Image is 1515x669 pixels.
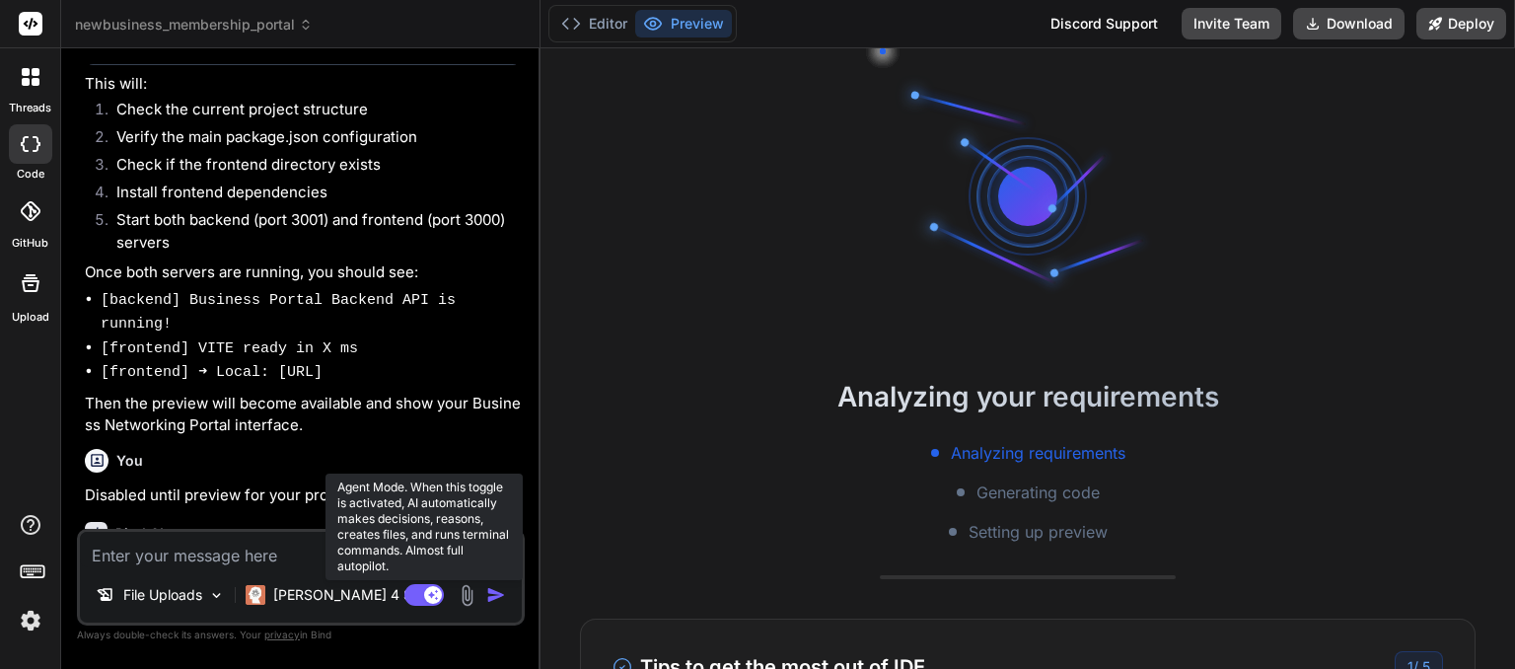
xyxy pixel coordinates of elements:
[969,520,1108,544] span: Setting up preview
[246,585,265,605] img: Claude 4 Sonnet
[17,166,44,183] label: code
[101,364,323,381] code: [frontend] ➜ Local: [URL]
[1039,8,1170,39] div: Discord Support
[12,235,48,252] label: GitHub
[486,585,506,605] img: icon
[1293,8,1405,39] button: Download
[456,584,478,607] img: attachment
[976,481,1100,504] span: Generating code
[101,209,521,254] li: Start both backend (port 3001) and frontend (port 3000) servers
[85,393,521,437] p: Then the preview will become available and show your Business Networking Portal interface.
[77,626,525,644] p: Always double-check its answers. Your in Bind
[85,261,521,284] p: Once both servers are running, you should see:
[553,10,635,37] button: Editor
[101,340,358,357] code: [frontend] VITE ready in X ms
[75,15,313,35] span: newbusiness_membership_portal
[101,292,465,334] code: [backend] Business Portal Backend API is running!
[115,524,164,544] h6: Bind AI
[1182,8,1281,39] button: Invite Team
[9,100,51,116] label: threads
[1416,8,1506,39] button: Deploy
[951,441,1125,465] span: Analyzing requirements
[264,629,300,640] span: privacy
[85,484,521,507] p: Disabled until preview for your project is generated
[635,10,732,37] button: Preview
[101,126,521,154] li: Verify the main package.json configuration
[101,154,521,182] li: Check if the frontend directory exists
[12,309,49,326] label: Upload
[400,583,448,607] button: Agent Mode. When this toggle is activated, AI automatically makes decisions, reasons, creates fil...
[101,99,521,126] li: Check the current project structure
[273,585,420,605] p: [PERSON_NAME] 4 S..
[116,451,143,471] h6: You
[85,73,521,96] p: This will:
[123,585,202,605] p: File Uploads
[541,376,1515,417] h2: Analyzing your requirements
[14,604,47,637] img: settings
[101,182,521,209] li: Install frontend dependencies
[208,587,225,604] img: Pick Models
